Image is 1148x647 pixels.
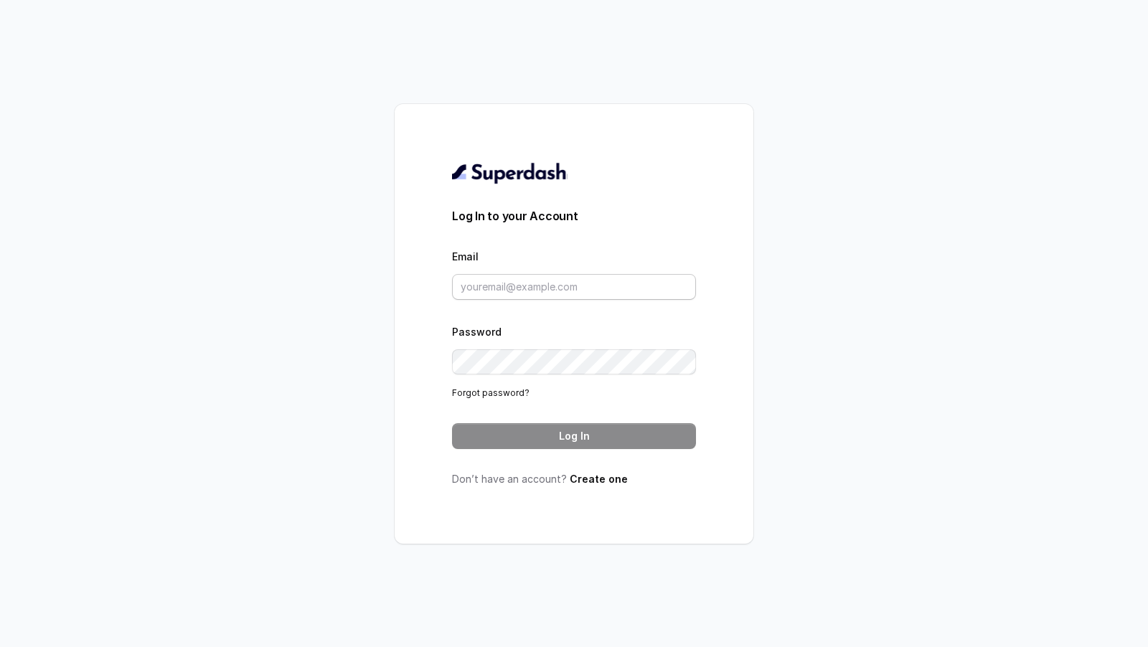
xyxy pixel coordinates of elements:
[452,472,696,486] p: Don’t have an account?
[570,473,628,485] a: Create one
[452,250,479,263] label: Email
[452,161,568,184] img: light.svg
[452,387,530,398] a: Forgot password?
[452,207,696,225] h3: Log In to your Account
[452,326,502,338] label: Password
[452,274,696,300] input: youremail@example.com
[452,423,696,449] button: Log In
